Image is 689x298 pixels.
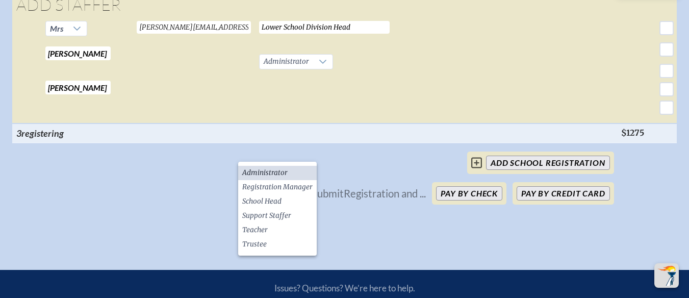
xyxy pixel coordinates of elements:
span: Trustee [242,239,267,250]
p: Issues? Questions? We’re here to help. [165,283,524,293]
th: 3 [12,123,133,143]
span: Registration Manager [242,182,313,192]
p: Submit Registration and ... [312,188,426,199]
span: Support Staffer [242,211,291,221]
span: School Head [242,196,282,207]
input: Last Name [45,81,111,94]
li: Administrator [238,166,317,180]
span: Mrs [46,21,67,36]
input: add School Registration [486,156,609,170]
li: School Head [238,194,317,209]
span: Administrator [260,55,313,69]
li: Trustee [238,237,317,252]
li: Registration Manager [238,180,317,194]
input: First Name [45,46,111,60]
span: registering [21,128,64,139]
th: $1275 [617,123,655,143]
input: Job Title for Nametag (40 chars max) [259,21,390,34]
span: Teacher [242,225,268,235]
span: Mrs [50,23,63,33]
button: Scroll Top [654,263,679,288]
img: To the top [656,265,677,286]
input: Email [137,21,251,34]
span: Administrator [242,168,288,178]
button: Pay by Check [436,186,502,201]
ul: Option List [238,162,317,256]
li: Support Staffer [238,209,317,223]
button: Pay by Credit Card [517,186,609,201]
li: Teacher [238,223,317,237]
